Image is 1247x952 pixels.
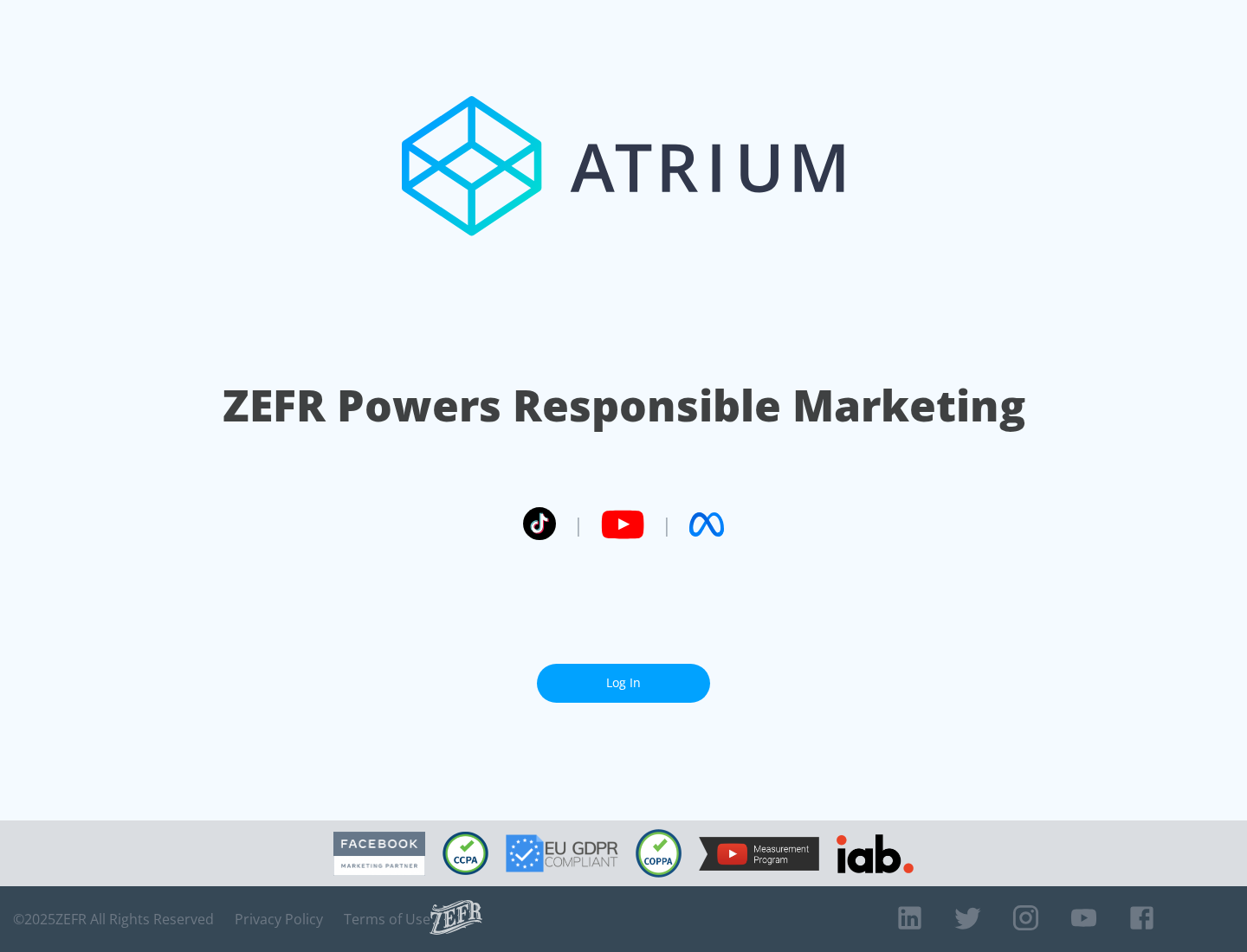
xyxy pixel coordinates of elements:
a: Log In [537,664,710,703]
img: YouTube Measurement Program [699,837,819,871]
span: © 2025 ZEFR All Rights Reserved [13,910,214,928]
img: COPPA Compliant [636,829,682,878]
h1: ZEFR Powers Responsible Marketing [223,376,1025,435]
a: Terms of Use [344,910,430,928]
a: Privacy Policy [235,910,323,928]
img: CCPA Compliant [443,832,488,875]
img: GDPR Compliant [506,834,618,872]
img: IAB [837,834,914,873]
span: | [573,511,584,537]
img: Facebook Marketing Partner [333,832,425,876]
span: | [662,511,672,537]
